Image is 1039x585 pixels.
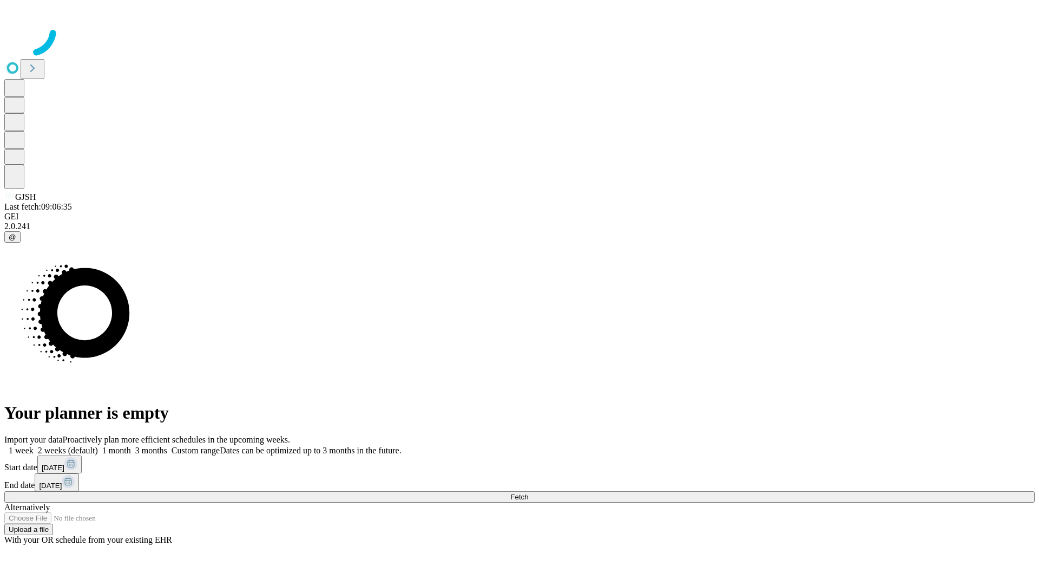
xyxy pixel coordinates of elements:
[510,493,528,501] span: Fetch
[4,535,172,544] span: With your OR schedule from your existing EHR
[39,482,62,490] span: [DATE]
[172,446,220,455] span: Custom range
[4,403,1035,423] h1: Your planner is empty
[15,192,36,201] span: GJSH
[4,524,53,535] button: Upload a file
[4,231,21,243] button: @
[35,473,79,491] button: [DATE]
[4,222,1035,231] div: 2.0.241
[4,503,50,512] span: Alternatively
[4,456,1035,473] div: Start date
[38,446,98,455] span: 2 weeks (default)
[135,446,167,455] span: 3 months
[9,233,16,241] span: @
[4,491,1035,503] button: Fetch
[37,456,82,473] button: [DATE]
[4,212,1035,222] div: GEI
[9,446,34,455] span: 1 week
[102,446,131,455] span: 1 month
[220,446,401,455] span: Dates can be optimized up to 3 months in the future.
[4,473,1035,491] div: End date
[63,435,290,444] span: Proactively plan more efficient schedules in the upcoming weeks.
[4,435,63,444] span: Import your data
[4,202,72,211] span: Last fetch: 09:06:35
[42,464,64,472] span: [DATE]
